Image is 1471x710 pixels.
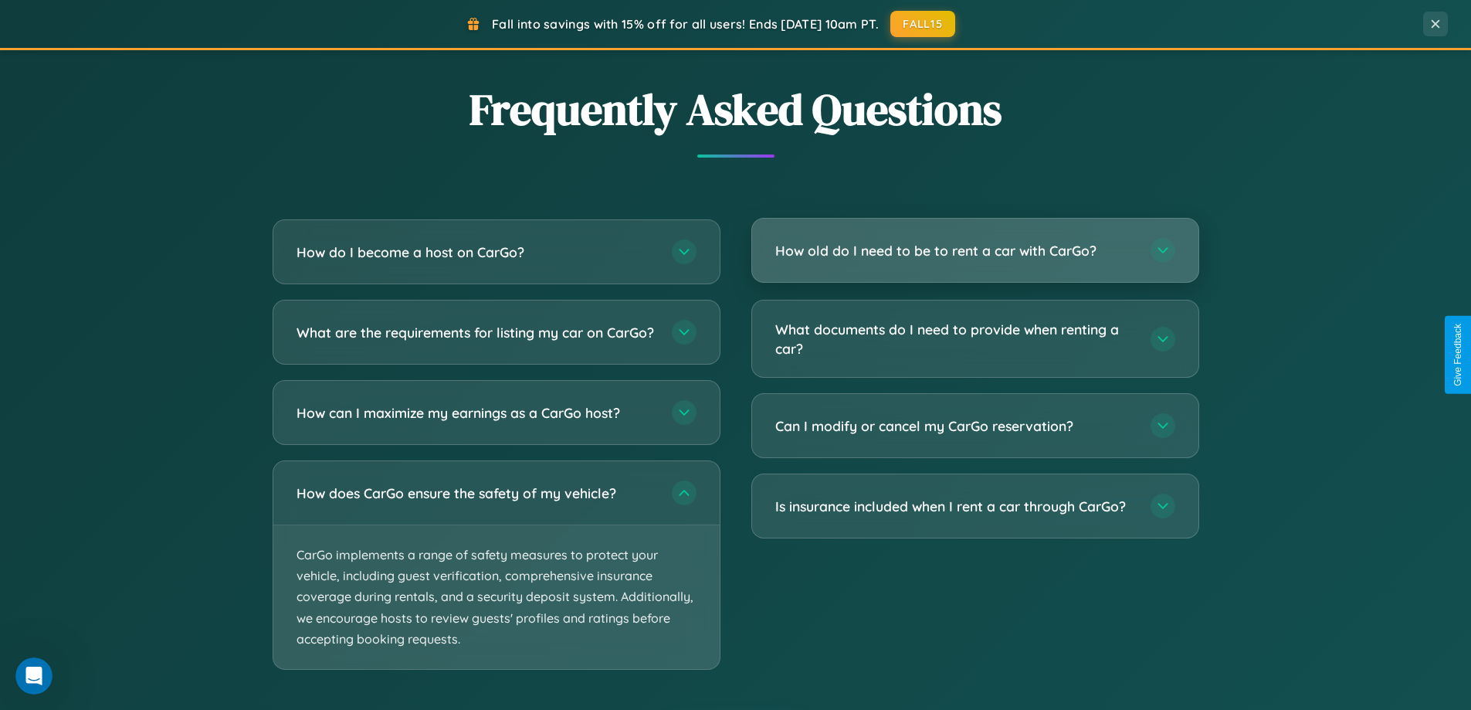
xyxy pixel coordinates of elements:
h2: Frequently Asked Questions [273,80,1199,139]
span: Fall into savings with 15% off for all users! Ends [DATE] 10am PT. [492,16,879,32]
button: FALL15 [890,11,955,37]
h3: Can I modify or cancel my CarGo reservation? [775,416,1135,436]
h3: Is insurance included when I rent a car through CarGo? [775,497,1135,516]
h3: What are the requirements for listing my car on CarGo? [297,323,656,342]
h3: How old do I need to be to rent a car with CarGo? [775,241,1135,260]
p: CarGo implements a range of safety measures to protect your vehicle, including guest verification... [273,525,720,669]
h3: How does CarGo ensure the safety of my vehicle? [297,484,656,503]
h3: How can I maximize my earnings as a CarGo host? [297,403,656,423]
h3: What documents do I need to provide when renting a car? [775,320,1135,358]
div: Give Feedback [1452,324,1463,386]
h3: How do I become a host on CarGo? [297,243,656,262]
iframe: Intercom live chat [15,657,53,695]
